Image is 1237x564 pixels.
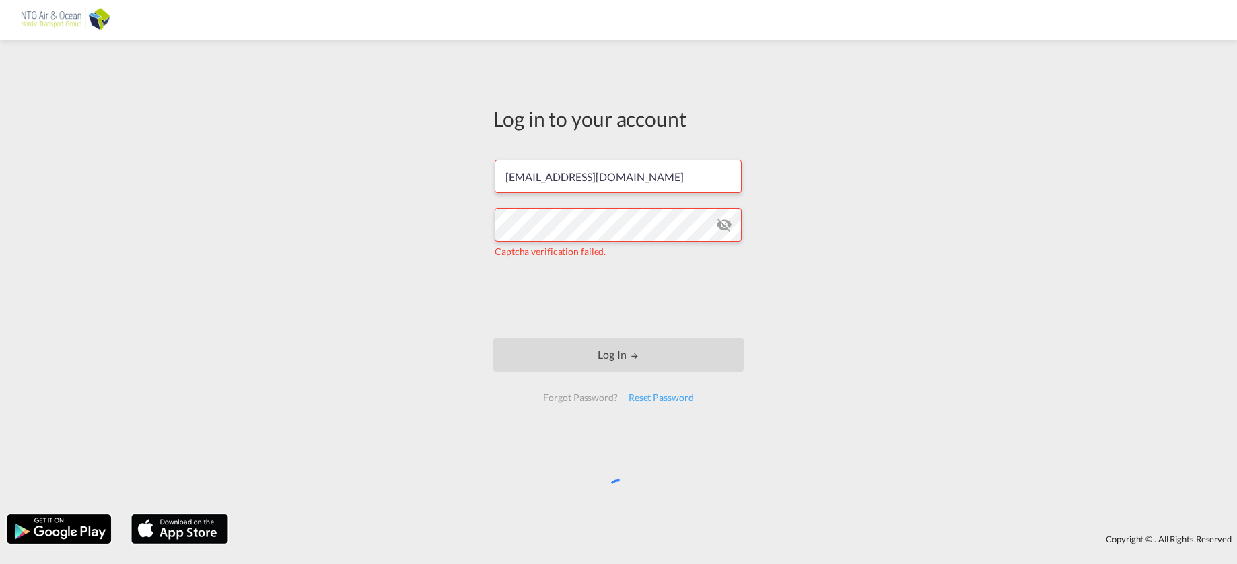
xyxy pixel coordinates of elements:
[716,217,732,233] md-icon: icon-eye-off
[493,104,744,133] div: Log in to your account
[538,386,623,410] div: Forgot Password?
[130,513,229,545] img: apple.png
[495,160,742,193] input: Enter email/phone number
[235,528,1237,551] div: Copyright © . All Rights Reserved
[20,5,111,36] img: af31b1c0b01f11ecbc353f8e72265e29.png
[5,513,112,545] img: google.png
[623,386,699,410] div: Reset Password
[516,272,721,324] iframe: reCAPTCHA
[493,338,744,372] button: LOGIN
[495,246,606,257] span: Captcha verification failed.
